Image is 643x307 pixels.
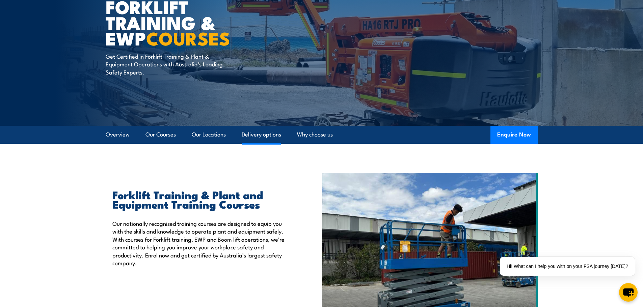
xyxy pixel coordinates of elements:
p: Our nationally recognised training courses are designed to equip you with the skills and knowledg... [112,219,291,267]
a: Our Courses [145,126,176,144]
a: Delivery options [242,126,281,144]
strong: COURSES [146,24,230,52]
a: Overview [106,126,130,144]
div: Hi! What can I help you with on your FSA journey [DATE]? [500,257,635,276]
a: Why choose us [297,126,333,144]
p: Get Certified in Forklift Training & Plant & Equipment Operations with Australia’s Leading Safety... [106,52,229,76]
a: Our Locations [192,126,226,144]
button: Enquire Now [490,126,538,144]
h2: Forklift Training & Plant and Equipment Training Courses [112,190,291,209]
button: chat-button [619,283,638,302]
